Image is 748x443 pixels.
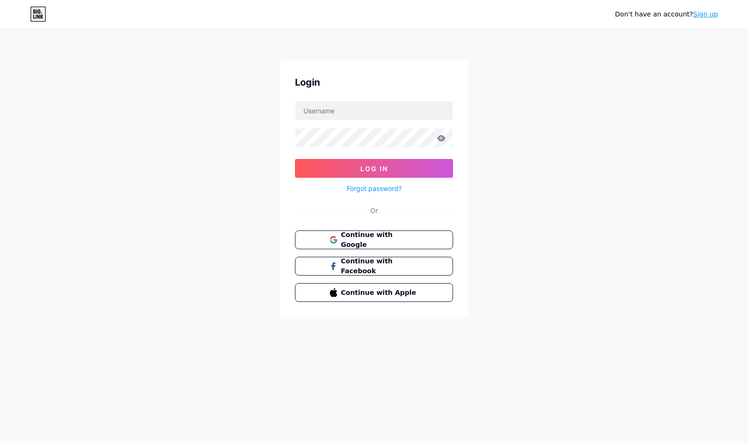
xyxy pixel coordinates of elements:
[295,75,453,89] div: Login
[341,256,419,276] span: Continue with Facebook
[693,10,718,18] a: Sign up
[295,257,453,276] button: Continue with Facebook
[341,230,419,250] span: Continue with Google
[370,206,378,215] div: Or
[341,288,419,298] span: Continue with Apple
[295,101,453,120] input: Username
[295,159,453,178] button: Log In
[360,165,388,173] span: Log In
[295,283,453,302] button: Continue with Apple
[615,9,718,19] div: Don't have an account?
[347,183,402,193] a: Forgot password?
[295,230,453,249] button: Continue with Google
